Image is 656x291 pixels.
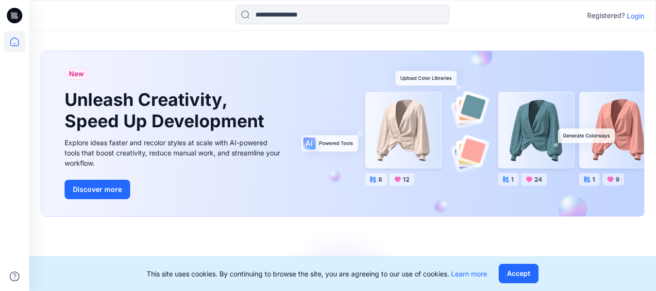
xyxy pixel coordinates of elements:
p: Login [627,11,644,21]
button: Discover more [65,180,130,199]
button: Accept [499,264,538,283]
a: Discover more [65,180,283,199]
div: Explore ideas faster and recolor styles at scale with AI-powered tools that boost creativity, red... [65,137,283,168]
span: New [69,68,84,80]
h1: Unleash Creativity, Speed Up Development [65,89,269,131]
p: Registered? [587,10,625,21]
a: Learn more [451,270,487,278]
p: This site uses cookies. By continuing to browse the site, you are agreeing to our use of cookies. [147,269,487,279]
